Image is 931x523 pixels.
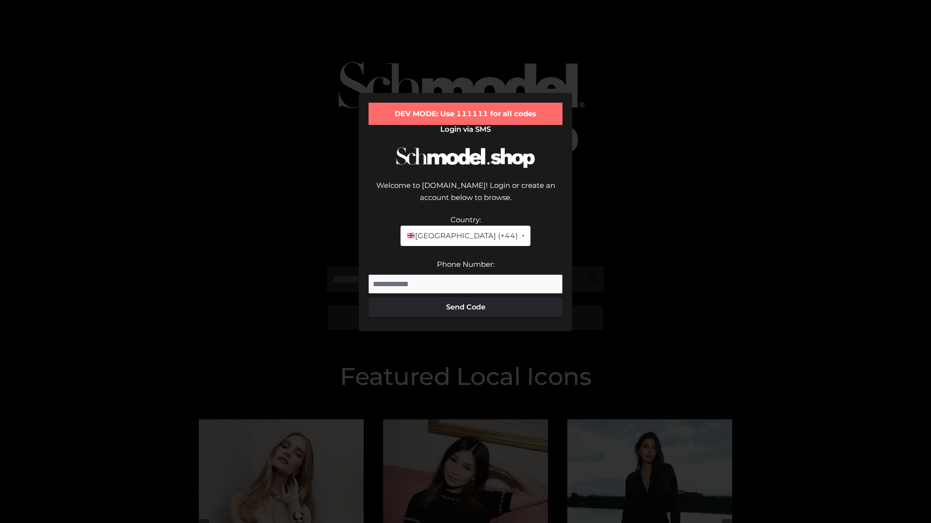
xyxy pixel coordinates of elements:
button: Send Code [369,297,562,317]
img: 🇬🇧 [407,232,415,239]
h2: Login via SMS [369,125,562,134]
img: Schmodel Logo [393,138,538,177]
label: Country: [450,215,481,224]
div: DEV MODE: Use 111111 for all codes [369,103,562,125]
label: Phone Number: [437,260,495,269]
span: [GEOGRAPHIC_DATA] (+44) [406,230,517,242]
div: Welcome to [DOMAIN_NAME]! Login or create an account below to browse. [369,179,562,214]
